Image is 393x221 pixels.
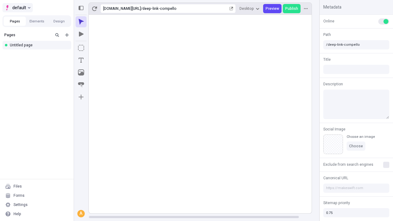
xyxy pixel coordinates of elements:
[323,162,373,167] span: Exclude from search engines
[142,6,228,11] div: deep-link-compello
[349,144,363,149] span: Choose
[14,193,25,198] div: Forms
[14,184,22,189] div: Files
[347,134,375,139] div: Choose an image
[76,42,87,53] button: Box
[347,142,365,151] button: Choose
[76,67,87,78] button: Image
[323,57,331,62] span: Title
[283,4,301,13] button: Publish
[141,6,142,11] div: /
[323,18,334,24] span: Online
[237,4,262,13] button: Desktop
[63,31,71,39] button: Add new
[76,55,87,66] button: Text
[2,3,33,12] button: Select site
[285,6,298,11] span: Publish
[14,211,21,216] div: Help
[323,200,350,206] span: Sitemap priority
[263,4,282,13] button: Preview
[323,126,345,132] span: Social Image
[4,33,51,37] div: Pages
[323,175,348,181] span: Canonical URL
[48,17,70,26] button: Design
[323,184,389,193] input: https://makeswift.com
[14,202,28,207] div: Settings
[4,17,26,26] button: Pages
[12,4,26,11] span: default
[26,17,48,26] button: Elements
[103,6,141,11] div: [URL][DOMAIN_NAME]
[10,43,66,48] div: Untitled page
[76,79,87,90] button: Button
[78,211,84,217] div: A
[323,81,343,87] span: Description
[239,6,254,11] span: Desktop
[323,32,331,37] span: Path
[266,6,279,11] span: Preview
